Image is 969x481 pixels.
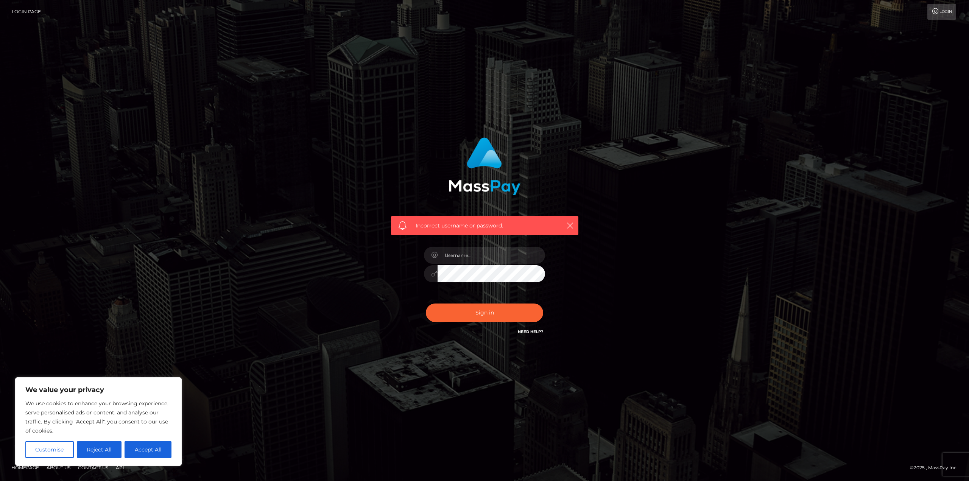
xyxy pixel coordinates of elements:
input: Username... [438,247,545,264]
button: Customise [25,441,74,458]
a: Need Help? [518,329,543,334]
span: Incorrect username or password. [416,222,554,230]
a: Login Page [12,4,41,20]
a: About Us [44,462,73,473]
button: Sign in [426,304,543,322]
div: © 2025 , MassPay Inc. [910,464,963,472]
a: API [113,462,127,473]
a: Login [927,4,956,20]
button: Accept All [125,441,171,458]
button: Reject All [77,441,122,458]
p: We use cookies to enhance your browsing experience, serve personalised ads or content, and analys... [25,399,171,435]
a: Contact Us [75,462,111,473]
img: MassPay Login [449,137,520,195]
div: We value your privacy [15,377,182,466]
a: Homepage [8,462,42,473]
p: We value your privacy [25,385,171,394]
